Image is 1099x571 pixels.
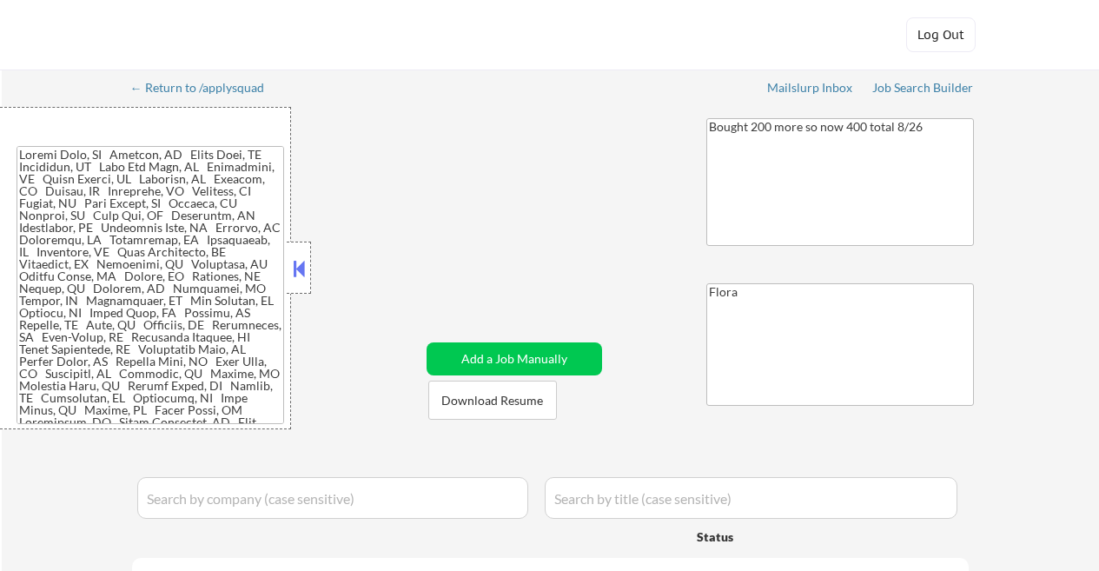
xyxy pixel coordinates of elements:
div: Mailslurp Inbox [767,82,854,94]
input: Search by company (case sensitive) [137,477,528,519]
button: Log Out [906,17,976,52]
div: ← Return to /applysquad [130,82,281,94]
button: Add a Job Manually [427,342,602,375]
a: Mailslurp Inbox [767,81,854,98]
div: Job Search Builder [872,82,974,94]
button: Download Resume [428,381,557,420]
a: Job Search Builder [872,81,974,98]
a: ← Return to /applysquad [130,81,281,98]
div: Status [697,521,846,552]
input: Search by title (case sensitive) [545,477,957,519]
